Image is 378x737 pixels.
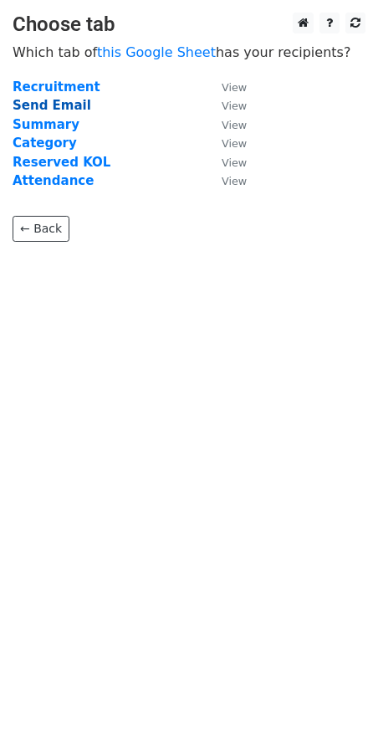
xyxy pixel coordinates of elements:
small: View [222,175,247,187]
a: View [205,79,247,95]
a: Category [13,136,77,151]
h3: Choose tab [13,13,365,37]
a: View [205,155,247,170]
small: View [222,156,247,169]
a: this Google Sheet [97,44,216,60]
a: View [205,136,247,151]
a: View [205,173,247,188]
small: View [222,100,247,112]
small: View [222,137,247,150]
a: Summary [13,117,79,132]
a: View [205,117,247,132]
p: Which tab of has your recipients? [13,44,365,61]
a: Attendance [13,173,94,188]
a: Send Email [13,98,91,113]
iframe: Chat Widget [294,657,378,737]
a: Reserved KOL [13,155,110,170]
a: Recruitment [13,79,100,95]
a: ← Back [13,216,69,242]
a: View [205,98,247,113]
small: View [222,119,247,131]
small: View [222,81,247,94]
